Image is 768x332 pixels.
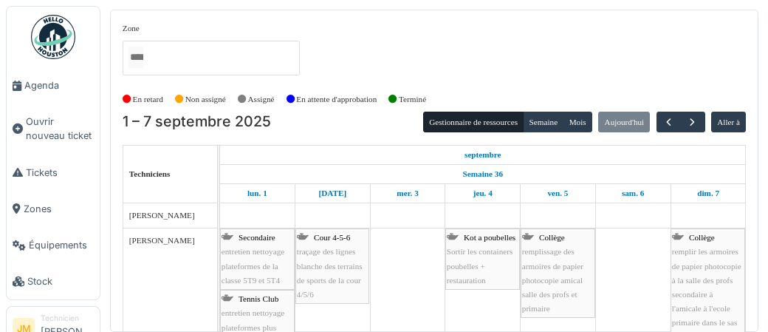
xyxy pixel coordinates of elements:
button: Précédent [656,112,681,133]
span: [PERSON_NAME] [129,211,195,220]
span: traçage des lignes blanche des terrains de sports de la cour 4/5/6 [297,247,363,299]
button: Mois [563,112,592,132]
span: Collège [689,233,715,242]
div: Technicien [41,313,94,324]
a: Semaine 36 [459,165,507,183]
input: Tous [128,47,143,68]
a: Zones [7,191,100,227]
a: Agenda [7,67,100,104]
span: Techniciens [129,169,171,178]
span: entretien nettoyage plateformes de la classe 5T9 et 5T4 [222,247,284,284]
a: 5 septembre 2025 [544,184,572,203]
a: 7 septembre 2025 [693,184,723,203]
a: Tickets [7,155,100,191]
button: Suivant [680,112,704,133]
a: 1 septembre 2025 [461,146,505,164]
span: Équipements [29,238,94,252]
span: Tickets [26,166,94,180]
a: 2 septembre 2025 [315,184,351,203]
img: Badge_color-CXgf-gQk.svg [31,15,75,59]
button: Semaine [523,112,563,132]
h2: 1 – 7 septembre 2025 [123,113,271,131]
label: En attente d'approbation [296,93,377,106]
label: Non assigné [185,93,226,106]
label: Terminé [399,93,426,106]
span: Cour 4-5-6 [314,233,350,242]
a: 6 septembre 2025 [618,184,648,203]
button: Aller à [711,112,746,132]
span: Ouvrir nouveau ticket [26,115,94,143]
span: [PERSON_NAME] [129,236,195,245]
label: Assigné [248,93,275,106]
span: Agenda [24,78,94,92]
a: Ouvrir nouveau ticket [7,104,100,154]
label: En retard [133,93,163,106]
span: Secondaire [239,233,275,242]
a: Stock [7,263,100,299]
span: Kot a poubelles [464,233,515,242]
button: Aujourd'hui [598,112,650,132]
span: remplissage des armoires de papier photocopie amical salle des profs et primaire [522,247,583,313]
span: Tennis Club [239,294,278,303]
span: Stock [27,274,94,288]
a: 1 septembre 2025 [244,184,271,203]
button: Gestionnaire de ressources [423,112,524,132]
span: Sortir les containers poubelles + restauration [447,247,512,284]
span: Zones [24,202,94,216]
a: 3 septembre 2025 [393,184,422,203]
a: 4 septembre 2025 [470,184,496,203]
label: Zone [123,22,140,35]
a: Équipements [7,227,100,263]
span: Collège [539,233,565,242]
